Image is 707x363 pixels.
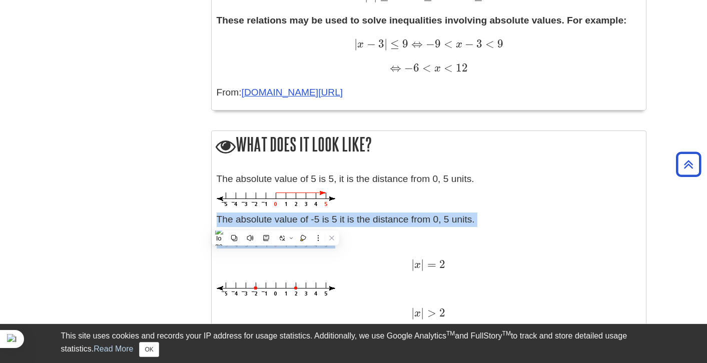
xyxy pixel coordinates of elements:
[411,306,414,319] span: |
[387,37,399,50] span: ≤
[441,37,453,50] span: <
[414,308,421,319] span: x
[411,257,414,271] span: |
[94,344,133,353] a: Read More
[423,37,435,50] span: −
[61,330,646,357] div: This site uses cookies and records your IP address for usage statistics. Additionally, we use Goo...
[424,257,436,271] span: =
[413,61,419,74] span: 6
[436,306,445,319] span: 2
[421,257,424,271] span: |
[453,39,462,50] span: x
[431,63,441,74] span: x
[401,61,413,74] span: −
[376,37,384,50] span: 3
[217,191,335,207] img: 5 Absolute
[435,37,441,50] span: 9
[474,37,482,50] span: 3
[482,37,494,50] span: <
[242,87,343,97] a: [DOMAIN_NAME][URL]
[494,37,503,50] span: 9
[217,212,641,227] p: The absolute value of -5 is 5 it is the distance from 0, 5 units.
[672,157,704,171] a: Back to Top
[390,61,401,74] span: ⇔
[217,172,641,186] p: The absolute value of 5 is 5, it is the distance from 0, 5 units.
[217,282,335,297] img: Absolute 2
[446,330,455,337] sup: TM
[453,61,468,74] span: 12
[419,61,431,74] span: <
[384,37,387,50] span: |
[436,257,445,271] span: 2
[217,15,627,25] strong: These relations may be used to solve inequalities involving absolute values. For example:
[421,306,424,319] span: |
[414,259,421,270] span: x
[354,37,357,50] span: |
[502,330,511,337] sup: TM
[424,306,436,319] span: >
[212,131,646,159] h2: What does it look like?
[399,37,408,50] span: 9
[462,37,474,50] span: −
[217,85,641,100] p: From:
[139,342,159,357] button: Close
[408,37,423,50] span: ⇔
[364,37,375,50] span: −
[441,61,453,74] span: <
[357,39,364,50] span: x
